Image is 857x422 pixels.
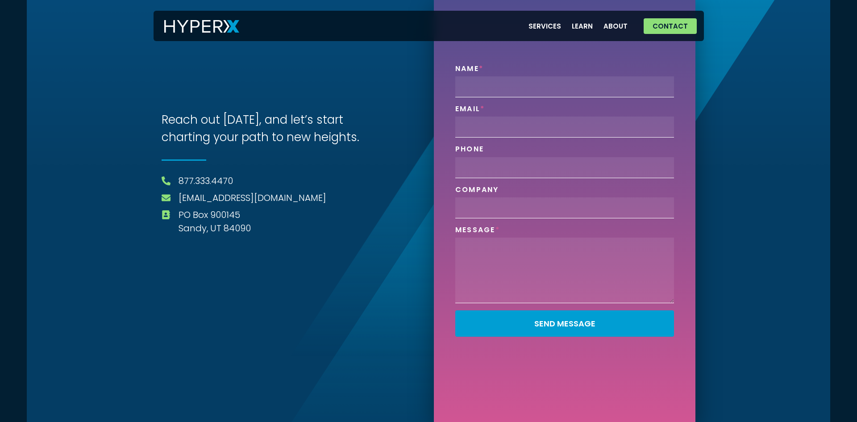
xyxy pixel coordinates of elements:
button: Send Message [455,310,674,337]
a: [EMAIL_ADDRESS][DOMAIN_NAME] [179,191,326,205]
a: Learn [566,17,598,35]
label: Message [455,226,500,238]
span: PO Box 900145 Sandy, UT 84090 [176,208,251,235]
a: Services [523,17,566,35]
label: Name [455,64,483,76]
a: Contact [644,18,697,34]
span: Send Message [534,320,595,328]
span: Contact [653,23,688,29]
input: Only numbers and phone characters (#, -, *, etc) are accepted. [455,157,674,178]
nav: Menu [523,17,633,35]
a: About [598,17,633,35]
label: Company [455,185,499,197]
label: Email [455,104,485,117]
h3: Reach out [DATE], and let’s start charting your path to new heights. [162,111,380,146]
img: HyperX Logo [164,20,239,33]
label: Phone [455,145,484,157]
a: 877.333.4470 [179,174,233,188]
